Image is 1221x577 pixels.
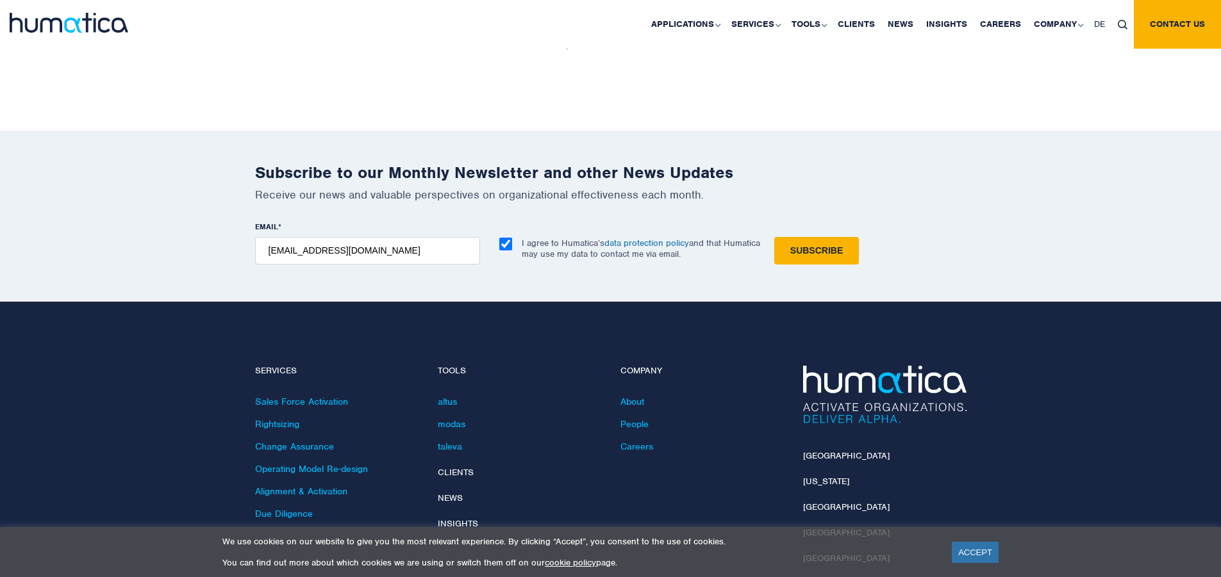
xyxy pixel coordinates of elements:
[620,366,784,377] h4: Company
[620,418,649,430] a: People
[255,396,348,407] a: Sales Force Activation
[255,485,347,497] a: Alignment & Activation
[438,418,465,430] a: modas
[522,238,760,259] p: I agree to Humatica’s and that Humatica may use my data to contact me via email.
[803,476,849,487] a: [US_STATE]
[438,441,462,452] a: taleva
[499,238,512,250] input: I agree to Humatica’sdata protection policyand that Humatica may use my data to contact me via em...
[1118,20,1127,29] img: search_icon
[222,557,936,568] p: You can find out more about which cookies we are using or switch them off on our page.
[438,396,457,407] a: altus
[620,441,653,452] a: Careers
[255,366,419,377] h4: Services
[774,237,859,264] input: Subscribe
[255,508,313,519] a: Due Diligence
[952,542,999,563] a: ACCEPT
[255,222,278,232] span: EMAIL
[438,518,478,529] a: Insights
[255,463,368,475] a: Operating Model Re-design
[803,501,890,512] a: [GEOGRAPHIC_DATA]
[604,238,689,248] a: data protection policy
[620,396,644,407] a: About
[1094,19,1105,29] span: DE
[255,237,480,264] input: name@company.com
[438,467,474,478] a: Clients
[803,366,967,423] img: Humatica
[10,13,128,33] img: logo
[255,441,334,452] a: Change Assurance
[255,188,967,202] p: Receive our news and valuable perspectives on organizational effectiveness each month.
[255,163,967,183] h2: Subscribe to our Monthly Newsletter and other News Updates
[438,492,463,503] a: News
[803,450,890,461] a: [GEOGRAPHIC_DATA]
[255,418,299,430] a: Rightsizing
[222,536,936,547] p: We use cookies on our website to give you the most relevant experience. By clicking “Accept”, you...
[545,557,596,568] a: cookie policy
[438,366,601,377] h4: Tools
